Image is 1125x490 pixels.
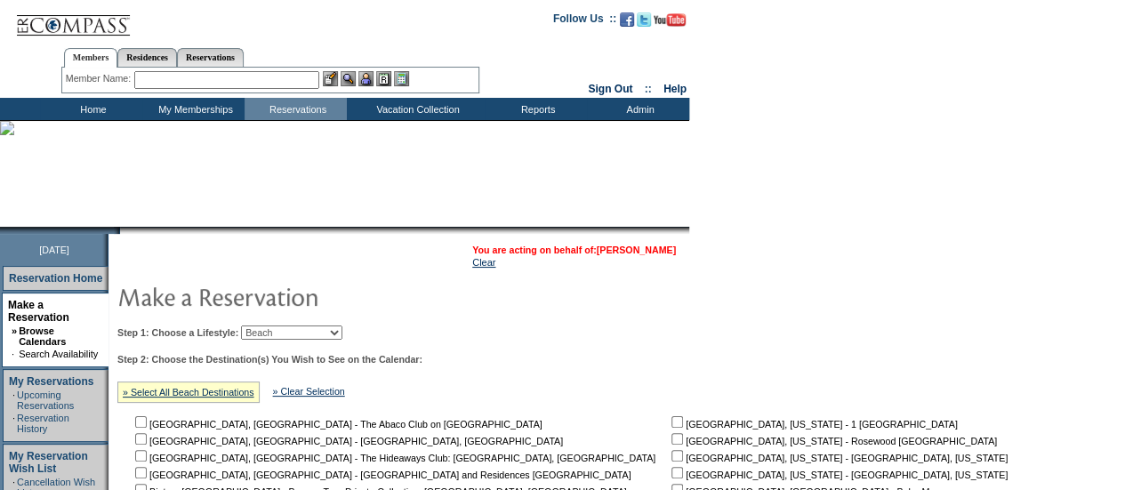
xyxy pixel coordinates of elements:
a: Clear [472,257,495,268]
nobr: [GEOGRAPHIC_DATA], [US_STATE] - Rosewood [GEOGRAPHIC_DATA] [668,436,997,446]
a: My Reservation Wish List [9,450,88,475]
div: Member Name: [66,71,134,86]
nobr: [GEOGRAPHIC_DATA], [US_STATE] - [GEOGRAPHIC_DATA], [US_STATE] [668,453,1008,463]
a: Upcoming Reservations [17,390,74,411]
img: b_edit.gif [323,71,338,86]
td: Vacation Collection [347,98,485,120]
img: promoShadowLeftCorner.gif [114,227,120,234]
b: Step 2: Choose the Destination(s) You Wish to See on the Calendar: [117,354,422,365]
span: [DATE] [39,245,69,255]
a: Reservations [177,48,244,67]
td: My Memberships [142,98,245,120]
a: Members [64,48,118,68]
a: Reservation Home [9,272,102,285]
a: Subscribe to our YouTube Channel [654,18,686,28]
a: My Reservations [9,375,93,388]
nobr: [GEOGRAPHIC_DATA], [GEOGRAPHIC_DATA] - The Hideaways Club: [GEOGRAPHIC_DATA], [GEOGRAPHIC_DATA] [132,453,655,463]
td: · [12,349,17,359]
a: Sign Out [588,83,632,95]
a: Search Availability [19,349,98,359]
td: Follow Us :: [553,11,616,32]
nobr: [GEOGRAPHIC_DATA], [GEOGRAPHIC_DATA] - [GEOGRAPHIC_DATA] and Residences [GEOGRAPHIC_DATA] [132,470,631,480]
img: b_calculator.gif [394,71,409,86]
b: » [12,325,17,336]
nobr: [GEOGRAPHIC_DATA], [US_STATE] - [GEOGRAPHIC_DATA], [US_STATE] [668,470,1008,480]
td: Admin [587,98,689,120]
a: Make a Reservation [8,299,69,324]
span: :: [645,83,652,95]
img: Reservations [376,71,391,86]
img: Subscribe to our YouTube Channel [654,13,686,27]
nobr: [GEOGRAPHIC_DATA], [GEOGRAPHIC_DATA] - [GEOGRAPHIC_DATA], [GEOGRAPHIC_DATA] [132,436,563,446]
img: Impersonate [358,71,374,86]
img: blank.gif [120,227,122,234]
nobr: [GEOGRAPHIC_DATA], [US_STATE] - 1 [GEOGRAPHIC_DATA] [668,419,958,430]
td: · [12,390,15,411]
a: Help [663,83,687,95]
td: Reports [485,98,587,120]
img: Follow us on Twitter [637,12,651,27]
b: Step 1: Choose a Lifestyle: [117,327,238,338]
a: Become our fan on Facebook [620,18,634,28]
td: Reservations [245,98,347,120]
a: Residences [117,48,177,67]
a: [PERSON_NAME] [597,245,676,255]
a: Browse Calendars [19,325,66,347]
a: » Select All Beach Destinations [123,387,254,398]
td: · [12,413,15,434]
img: View [341,71,356,86]
a: Follow us on Twitter [637,18,651,28]
img: pgTtlMakeReservation.gif [117,278,473,314]
span: You are acting on behalf of: [472,245,676,255]
nobr: [GEOGRAPHIC_DATA], [GEOGRAPHIC_DATA] - The Abaco Club on [GEOGRAPHIC_DATA] [132,419,542,430]
a: Reservation History [17,413,69,434]
a: » Clear Selection [273,386,345,397]
td: Home [40,98,142,120]
img: Become our fan on Facebook [620,12,634,27]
